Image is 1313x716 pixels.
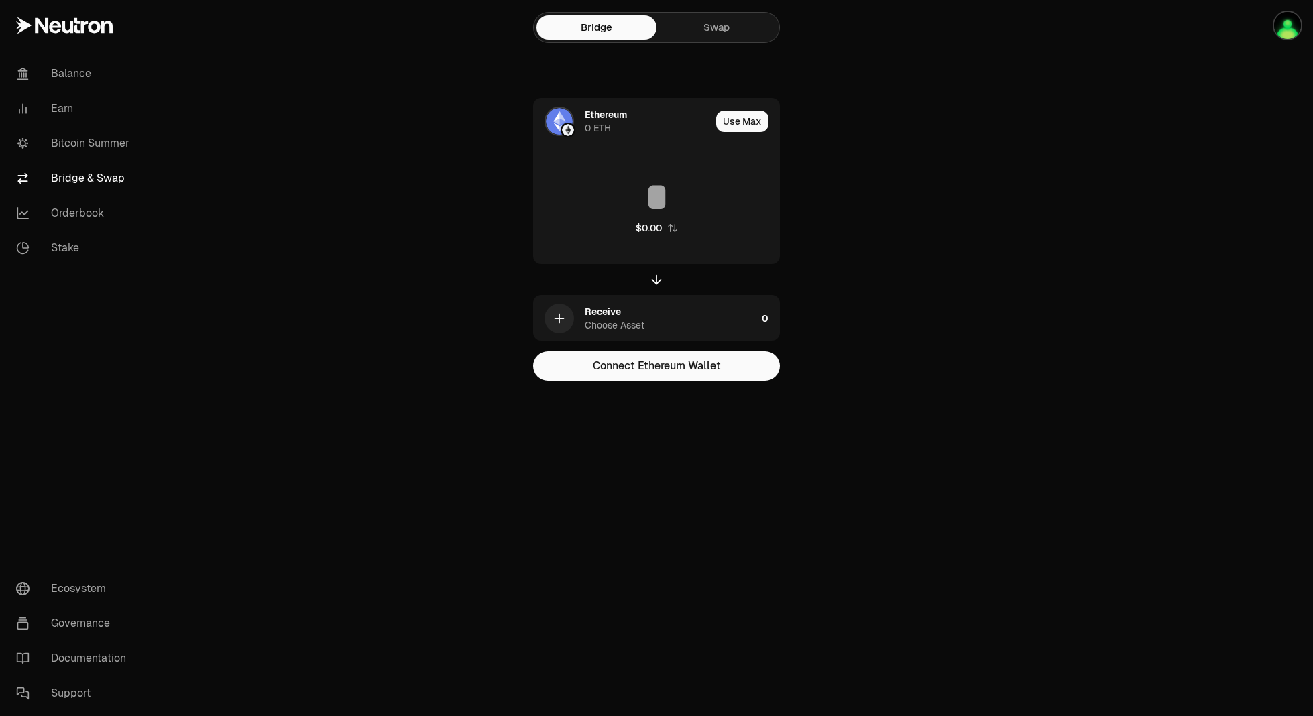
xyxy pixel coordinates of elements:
a: Swap [656,15,777,40]
button: Use Max [716,111,768,132]
a: Ecosystem [5,571,145,606]
div: 0 [762,296,779,341]
a: Documentation [5,641,145,676]
a: Bitcoin Summer [5,126,145,161]
a: Earn [5,91,145,126]
div: $0.00 [636,221,662,235]
div: ReceiveChoose Asset [534,296,756,341]
img: Ethereum Logo [562,124,574,136]
div: 0 ETH [585,121,611,135]
div: Receive [585,305,621,318]
div: ETH LogoEthereum LogoEthereum0 ETH [534,99,711,144]
a: Support [5,676,145,711]
div: Choose Asset [585,318,644,332]
img: Oldbloom [1274,12,1301,39]
a: Bridge & Swap [5,161,145,196]
button: $0.00 [636,221,678,235]
div: Ethereum [585,108,627,121]
img: ETH Logo [546,108,573,135]
a: Governance [5,606,145,641]
button: Connect Ethereum Wallet [533,351,780,381]
a: Orderbook [5,196,145,231]
a: Stake [5,231,145,265]
a: Balance [5,56,145,91]
button: ReceiveChoose Asset0 [534,296,779,341]
a: Bridge [536,15,656,40]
